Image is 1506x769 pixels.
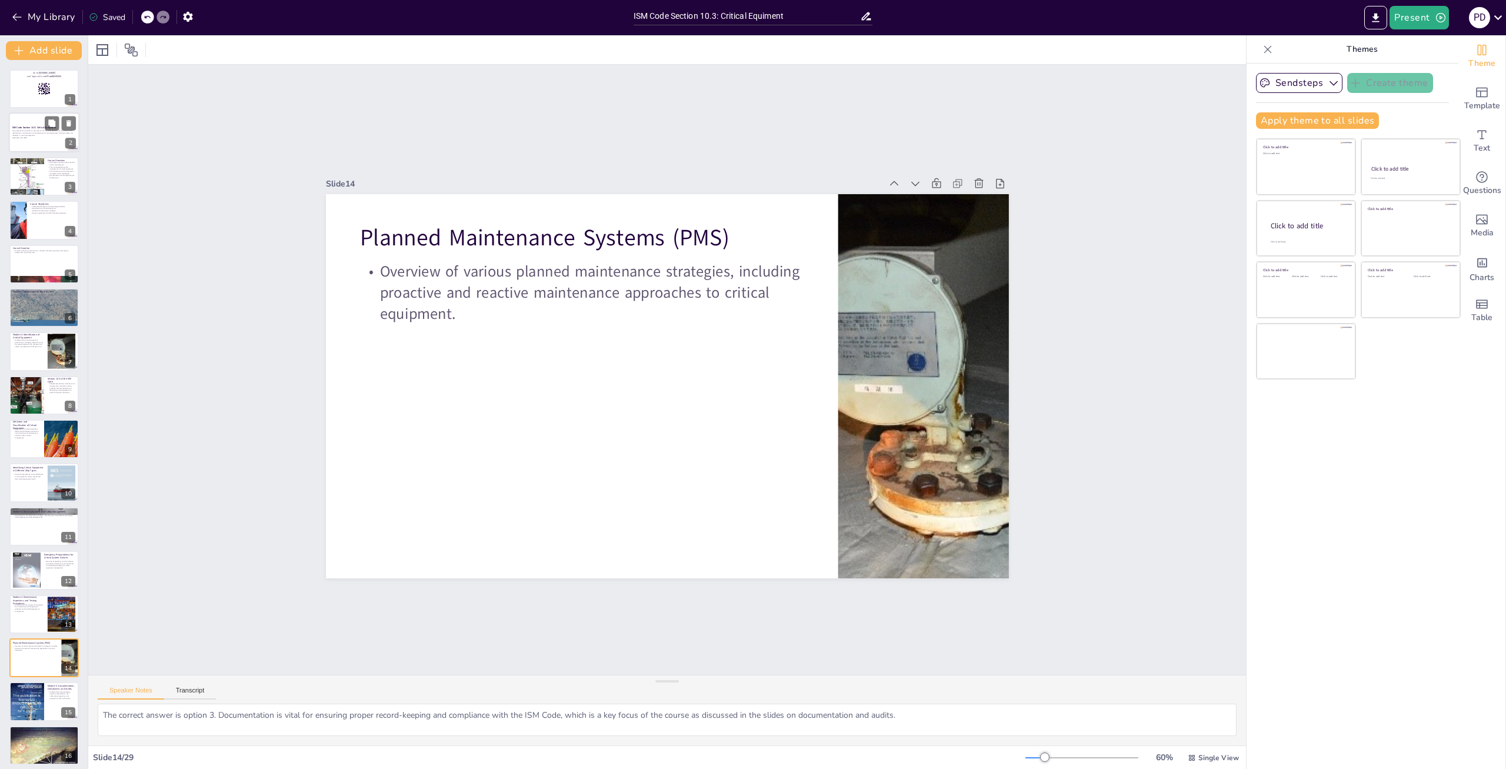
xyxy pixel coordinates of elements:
[9,332,79,371] div: 7
[1198,753,1239,763] span: Single View
[9,245,79,284] div: https://cdn.sendsteps.com/images/logo/sendsteps_logo_white.pnghttps://cdn.sendsteps.com/images/lo...
[1390,6,1448,29] button: Present
[1271,221,1346,231] div: Click to add title
[360,261,804,324] p: Overview of various planned maintenance strategies, including proactive and reactive maintenance ...
[6,41,82,60] button: Add slide
[48,174,75,178] p: Documentation and compliance will be discussed.
[1458,205,1505,247] div: Add images, graphics, shapes or video
[61,620,75,630] div: 13
[13,734,75,738] p: Discussing the importance of non-conformance reporting and implementing corrective actions to mai...
[12,126,56,129] strong: ISM Code Section 10.3: Critical Equipment
[1368,268,1452,272] div: Click to add title
[326,178,882,189] div: Slide 14
[48,161,75,165] p: Participants will learn about the ISM Code's requirements.
[13,510,75,514] p: Module 3: Risk Assessment and Safety Management
[44,553,75,560] p: Emergency Preparedness for Critical System Failures
[1458,120,1505,162] div: Add text boxes
[13,428,41,439] p: Explanation of critical equipment, differentiating between preventive and mitigating critical equ...
[39,72,56,75] strong: [DOMAIN_NAME]
[61,707,75,718] div: 15
[13,595,44,605] p: Module 4: Maintenance, Inspection, and Testing Procedures
[1469,6,1490,29] button: P D
[13,473,44,480] p: Discussion-led exercise on the differences in risk profiles for various vessels and their critica...
[48,159,75,162] p: Course Overview
[9,507,79,546] div: 11
[65,357,75,368] div: 7
[1277,35,1447,64] p: Themes
[30,208,75,210] p: Describe what critical equipment is.
[1471,227,1494,239] span: Media
[1292,275,1318,278] div: Click to add text
[1271,241,1345,244] div: Click to add body
[1321,275,1347,278] div: Click to add text
[1256,112,1379,129] button: Apply theme to all slides
[30,205,75,208] p: Understand company and vessel responsibilities.
[1468,57,1495,70] span: Theme
[65,94,75,105] div: 1
[30,210,75,212] p: Develop risk assessment strategies.
[9,157,79,196] div: https://cdn.sendsteps.com/images/logo/sendsteps_logo_white.pnghttps://cdn.sendsteps.com/images/lo...
[164,687,216,700] button: Transcript
[1263,145,1347,149] div: Click to add title
[1458,162,1505,205] div: Get real-time input from your audience
[61,532,75,542] div: 11
[44,560,75,569] p: Overview of operating and maintenance procedures, emphasizing the importance of rule-based strate...
[1463,184,1501,197] span: Questions
[9,376,79,415] div: 8
[13,294,75,298] p: Overview of the ISM Code objectives, legal framework, and the roles of flag states and classifica...
[48,170,75,174] p: The importance of risk assessment strategies will be highlighted.
[9,638,79,677] div: 14
[62,116,76,131] button: Delete Slide
[48,377,75,384] p: Section 10.3 of the ISM Code
[1414,275,1451,278] div: Click to add text
[48,166,75,170] p: The course emphasizes the management of critical equipment.
[9,463,79,502] div: 10
[65,313,75,324] div: 6
[9,420,79,458] div: 9
[13,71,75,75] p: Go to
[13,333,44,339] p: Module 2: Identification of Critical Equipment
[9,288,79,327] div: https://cdn.sendsteps.com/images/logo/sendsteps_logo_white.pnghttps://cdn.sendsteps.com/images/lo...
[9,551,79,590] div: 12
[98,687,164,700] button: Speaker Notes
[61,576,75,587] div: 12
[1458,78,1505,120] div: Add ready made slides
[13,420,41,430] p: Definition and Classification of Critical Equipment
[1256,73,1342,93] button: Sendsteps
[13,514,75,518] p: Introduction to risk assessment strategies, including hazard identification techniques and mainta...
[13,645,58,651] p: Overview of various planned maintenance strategies, including proactive and reactive maintenance ...
[13,339,44,348] p: Understanding critical equipment, preventive vs. mitigating equipment, and the responsibilities o...
[9,595,79,634] div: 13
[65,138,76,149] div: 2
[13,249,75,253] p: One-day intensive course (6 hours + breaks) including registration, discussions, assessments, and...
[1371,177,1449,180] div: Click to add text
[13,465,44,472] p: Identifying Critical Equipment in Different Ship Types
[45,116,59,131] button: Duplicate Slide
[1263,275,1290,278] div: Click to add text
[1263,268,1347,272] div: Click to add title
[634,8,861,25] input: Insert title
[9,682,79,721] div: 15
[1347,73,1433,93] button: Create theme
[9,113,79,153] div: https://cdn.sendsteps.com/images/logo/sendsteps_logo_white.pnghttps://cdn.sendsteps.com/images/lo...
[1471,311,1492,324] span: Table
[9,201,79,239] div: https://cdn.sendsteps.com/images/logo/sendsteps_logo_white.pnghttps://cdn.sendsteps.com/images/lo...
[9,8,80,26] button: My Library
[65,401,75,411] div: 8
[13,75,75,78] p: and login with code
[1458,35,1505,78] div: Change the overall theme
[93,41,112,59] div: Layout
[1470,271,1494,284] span: Charts
[61,751,75,761] div: 16
[30,212,75,214] p: Ensure compliance with ISM Code documentation.
[12,137,76,139] p: Generated with [URL]
[1371,165,1450,172] div: Click to add title
[65,226,75,237] div: 4
[13,603,44,612] p: Understanding the concept of 'activation' for maintaining critical equipment readiness and the Ta...
[48,684,75,691] p: Module 5: Documentation, Compliance, and Audits
[48,382,75,393] p: Detailed examination of Section 10.3 requirements, including industry guidance and the importance...
[1364,6,1387,29] button: Export to PowerPoint
[61,663,75,674] div: 14
[1368,206,1452,211] div: Click to add title
[48,691,75,700] p: Understanding record-keeping, reporting requirements, non-conformance reporting, and preparing fo...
